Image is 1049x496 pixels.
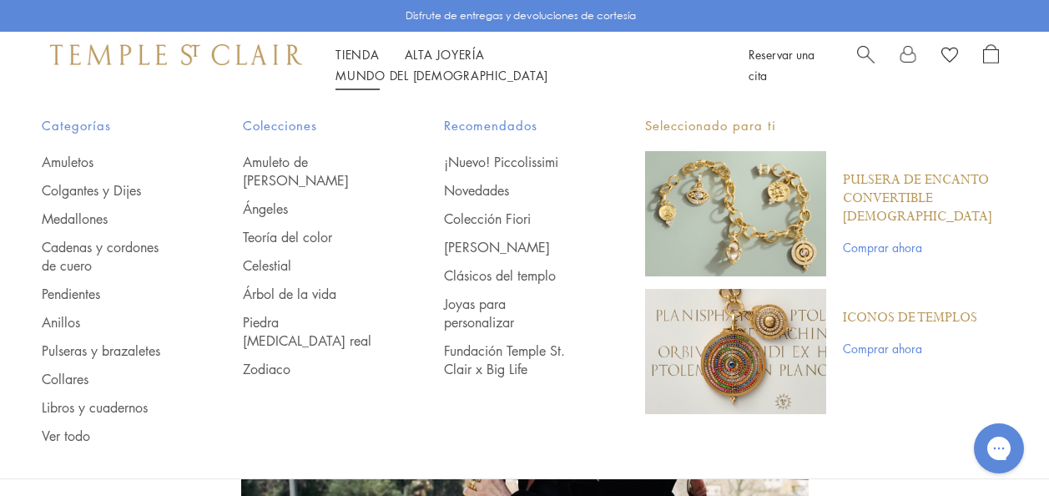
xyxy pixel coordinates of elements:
a: Zodiaco [243,360,377,378]
a: Alta JoyeríaAlta Joyería [405,46,485,63]
font: Tienda [335,46,380,63]
a: Mundo del [DEMOGRAPHIC_DATA]Mundo del [DEMOGRAPHIC_DATA] [335,67,548,84]
font: Alta Joyería [405,46,485,63]
span: Colecciones [243,115,377,136]
a: [PERSON_NAME] [444,238,578,256]
a: Iconos de templos [843,309,977,327]
a: Clásicos del templo [444,266,578,285]
a: Comprar ahora [843,238,1007,256]
a: Abrir bolsa de compras [983,44,999,86]
a: Libros y cuadernos [42,398,176,417]
a: Ángeles [243,200,377,218]
a: View Wishlist [941,44,958,69]
a: Colgantes y Dijes [42,181,176,200]
a: Cadenas y cordones de cuero [42,238,176,275]
img: Templo St. Clair [50,44,302,64]
p: Disfrute de entregas y devoluciones de cortesía [406,8,636,24]
span: Categorías [42,115,176,136]
a: Teoría del color [243,228,377,246]
a: Collares [42,370,176,388]
a: TiendaTienda [335,46,380,63]
a: Celestial [243,256,377,275]
a: Pulseras y brazaletes [42,342,176,360]
a: Árbol de la vida [243,285,377,303]
a: ¡Nuevo! Piccolissimi [444,153,578,171]
font: Mundo del [DEMOGRAPHIC_DATA] [335,67,548,84]
a: Reservar una cita [749,46,814,84]
a: Joyas para personalizar [444,295,578,332]
nav: Navegación principal [335,44,711,86]
a: Comprar ahora [843,339,977,357]
p: Seleccionado para ti [645,115,1007,136]
a: Anillos [42,313,176,332]
a: Fundación Temple St. Clair x Big Life [444,342,578,378]
a: Pulsera de encanto convertible [DEMOGRAPHIC_DATA] [843,171,1007,226]
a: Pendientes [42,285,176,303]
a: Piedra [MEDICAL_DATA] real [243,313,377,350]
span: Recomendados [444,115,578,136]
a: Amuletos [42,153,176,171]
a: Novedades [444,181,578,200]
a: Amuleto de [PERSON_NAME] [243,153,377,190]
a: Ver todo [42,427,176,445]
a: Buscar [857,44,875,86]
iframe: Gorgias live chat messenger [966,418,1032,479]
a: Colección Fiori [444,210,578,228]
a: Medallones [42,210,176,228]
